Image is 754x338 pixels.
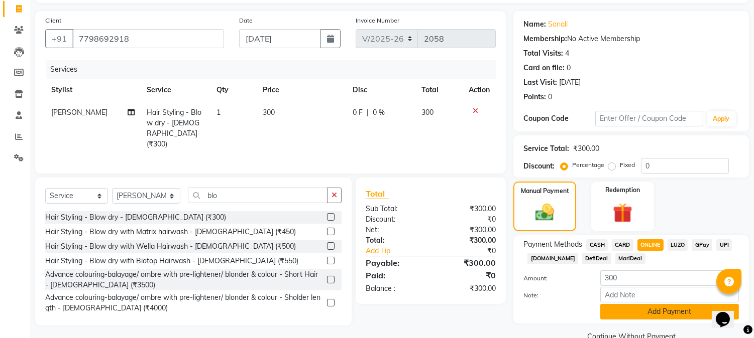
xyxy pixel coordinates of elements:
[516,291,593,300] label: Note:
[572,160,604,170] label: Percentage
[45,269,323,290] div: Advance colouring-balayage/ ombre with pre-lightener/ blonder & colour - Short Hair - [DEMOGRAPHI...
[523,63,565,73] div: Card on file:
[548,92,552,102] div: 0
[600,304,739,319] button: Add Payment
[523,48,563,59] div: Total Visits:
[45,241,296,252] div: Hair Styling - Blow dry with Wella Hairwash - [DEMOGRAPHIC_DATA] (₹500)
[548,19,568,30] a: Sonali
[586,239,608,251] span: CASH
[373,107,385,118] span: 0 %
[567,63,571,73] div: 0
[367,107,369,118] span: |
[358,283,431,294] div: Balance :
[358,235,431,246] div: Total:
[716,239,732,251] span: UPI
[692,239,712,251] span: GPay
[431,269,504,281] div: ₹0
[45,292,323,313] div: Advance colouring-balayage/ ombre with pre-lightener/ blonder & colour - Sholder length - [DEMOGR...
[523,19,546,30] div: Name:
[431,204,504,214] div: ₹300.00
[239,16,253,25] label: Date
[615,253,645,264] span: MariDeal
[600,287,739,302] input: Add Note
[72,29,224,48] input: Search by Name/Mobile/Email/Code
[46,60,503,79] div: Services
[141,79,211,101] th: Service
[45,256,298,266] div: Hair Styling - Blow dry with Biotop Hairwash - [DEMOGRAPHIC_DATA] (₹550)
[358,214,431,225] div: Discount:
[463,79,496,101] th: Action
[521,187,569,196] label: Manual Payment
[358,225,431,235] div: Net:
[559,77,581,88] div: [DATE]
[416,79,463,101] th: Total
[573,143,599,154] div: ₹300.00
[422,108,434,117] span: 300
[605,186,640,195] label: Redemption
[607,201,638,225] img: _gift.svg
[529,202,560,223] img: _cash.svg
[523,143,569,154] div: Service Total:
[668,239,688,251] span: LUZO
[210,79,257,101] th: Qty
[523,239,582,250] span: Payment Methods
[358,204,431,214] div: Sub Total:
[358,246,443,256] a: Add Tip
[358,269,431,281] div: Paid:
[45,212,226,223] div: Hair Styling - Blow dry - [DEMOGRAPHIC_DATA] (₹300)
[620,160,635,170] label: Fixed
[595,111,703,126] input: Enter Offer / Coupon Code
[637,239,664,251] span: ONLINE
[431,257,504,269] div: ₹300.00
[188,188,328,203] input: Search or Scan
[443,246,504,256] div: ₹0
[523,92,546,102] div: Points:
[527,253,578,264] span: [DOMAIN_NAME]
[600,270,739,286] input: Amount
[45,79,141,101] th: Stylist
[612,239,633,251] span: CARD
[45,16,61,25] label: Client
[217,108,221,117] span: 1
[431,225,504,235] div: ₹300.00
[431,214,504,225] div: ₹0
[347,79,415,101] th: Disc
[147,108,202,148] span: Hair Styling - Blow dry - [DEMOGRAPHIC_DATA] (₹300)
[431,283,504,294] div: ₹300.00
[516,274,593,283] label: Amount:
[523,161,555,172] div: Discount:
[523,113,595,124] div: Coupon Code
[431,235,504,246] div: ₹300.00
[45,227,296,237] div: Hair Styling - Blow dry with Matrix hairwash - [DEMOGRAPHIC_DATA] (₹450)
[582,253,611,264] span: DefiDeal
[712,298,744,328] iframe: chat widget
[523,34,739,44] div: No Active Membership
[51,108,107,117] span: [PERSON_NAME]
[523,77,557,88] div: Last Visit:
[257,79,347,101] th: Price
[523,34,567,44] div: Membership:
[358,257,431,269] div: Payable:
[45,29,73,48] button: +91
[356,16,399,25] label: Invoice Number
[707,111,736,126] button: Apply
[263,108,275,117] span: 300
[353,107,363,118] span: 0 F
[366,189,389,199] span: Total
[565,48,569,59] div: 4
